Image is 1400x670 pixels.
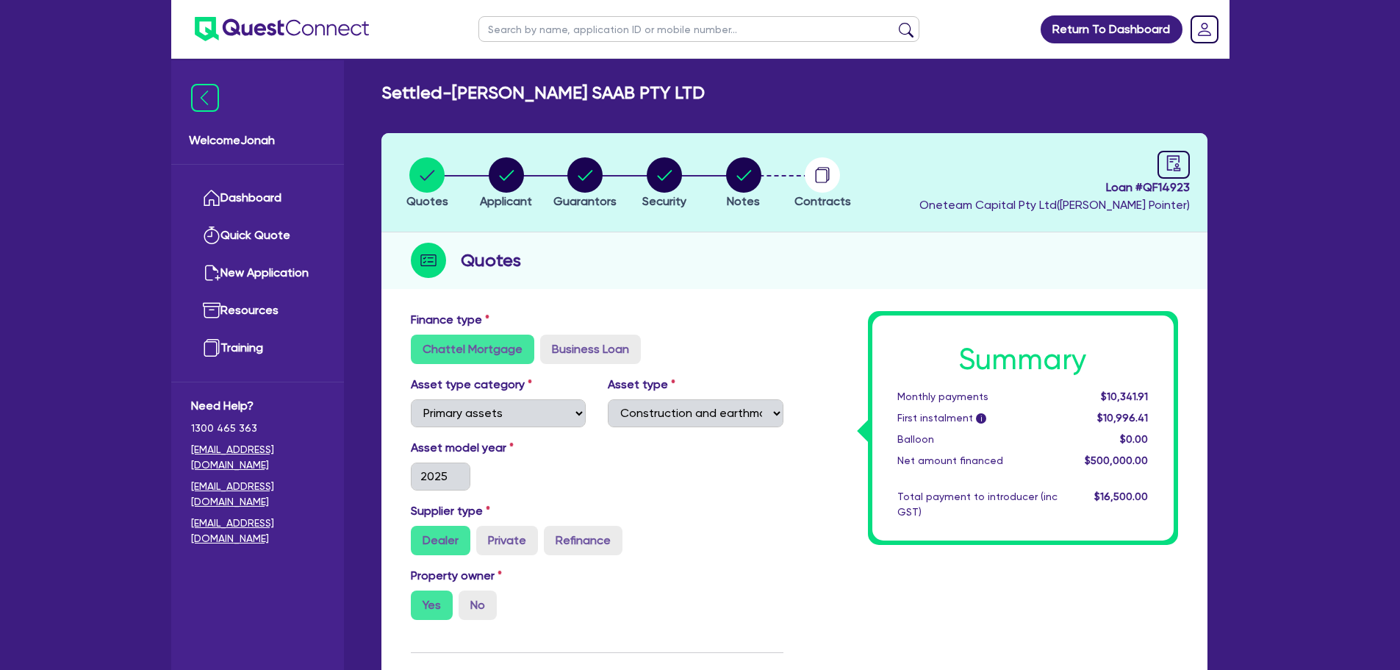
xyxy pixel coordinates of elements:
img: training [203,339,220,357]
label: Asset type [608,376,675,393]
h2: Settled - [PERSON_NAME] SAAB PTY LTD [381,82,705,104]
span: Security [642,194,686,208]
span: Applicant [480,194,532,208]
span: $500,000.00 [1085,455,1148,466]
span: $10,341.91 [1101,391,1148,402]
button: Contracts [794,157,852,211]
button: Security [642,157,687,211]
label: Dealer [411,526,470,555]
a: [EMAIL_ADDRESS][DOMAIN_NAME] [191,442,324,473]
div: Balloon [886,432,1069,447]
a: Dashboard [191,179,324,217]
span: $0.00 [1120,433,1148,445]
button: Guarantors [553,157,617,211]
span: Contracts [794,194,851,208]
span: Welcome Jonah [189,132,326,149]
h2: Quotes [461,247,521,274]
img: resources [203,302,220,319]
span: Need Help? [191,397,324,415]
span: Notes [727,194,760,208]
span: Loan # QF14923 [919,179,1190,196]
span: Oneteam Capital Pty Ltd ( [PERSON_NAME] Pointer ) [919,198,1190,212]
label: Business Loan [540,335,641,364]
span: 1300 465 363 [191,421,324,436]
label: Finance type [411,311,489,329]
img: quick-quote [203,227,220,244]
a: audit [1157,151,1190,179]
div: Monthly payments [886,389,1069,405]
span: $16,500.00 [1094,491,1148,502]
label: Private [476,526,538,555]
a: Dropdown toggle [1185,10,1224,49]
label: No [459,591,497,620]
div: Total payment to introducer (inc GST) [886,489,1069,520]
label: Chattel Mortgage [411,335,534,364]
a: Return To Dashboard [1041,15,1182,43]
span: Quotes [406,194,448,208]
span: i [976,413,986,424]
a: Training [191,329,324,367]
label: Refinance [544,526,622,555]
label: Supplier type [411,502,490,520]
img: new-application [203,264,220,282]
span: audit [1166,155,1182,171]
label: Asset type category [411,376,532,393]
button: Applicant [479,157,533,211]
label: Asset model year [400,439,597,457]
h1: Summary [897,342,1149,377]
button: Quotes [406,157,449,211]
a: Quick Quote [191,217,324,254]
img: icon-menu-close [191,84,219,112]
img: step-icon [411,243,446,278]
input: Search by name, application ID or mobile number... [478,16,919,42]
div: Net amount financed [886,453,1069,468]
a: [EMAIL_ADDRESS][DOMAIN_NAME] [191,516,324,546]
img: quest-connect-logo-blue [195,17,369,41]
div: First instalment [886,410,1069,426]
a: [EMAIL_ADDRESS][DOMAIN_NAME] [191,479,324,510]
span: $10,996.41 [1097,412,1148,424]
a: New Application [191,254,324,292]
span: Guarantors [553,194,617,208]
a: Resources [191,292,324,329]
label: Yes [411,591,453,620]
label: Property owner [411,567,502,585]
button: Notes [725,157,762,211]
